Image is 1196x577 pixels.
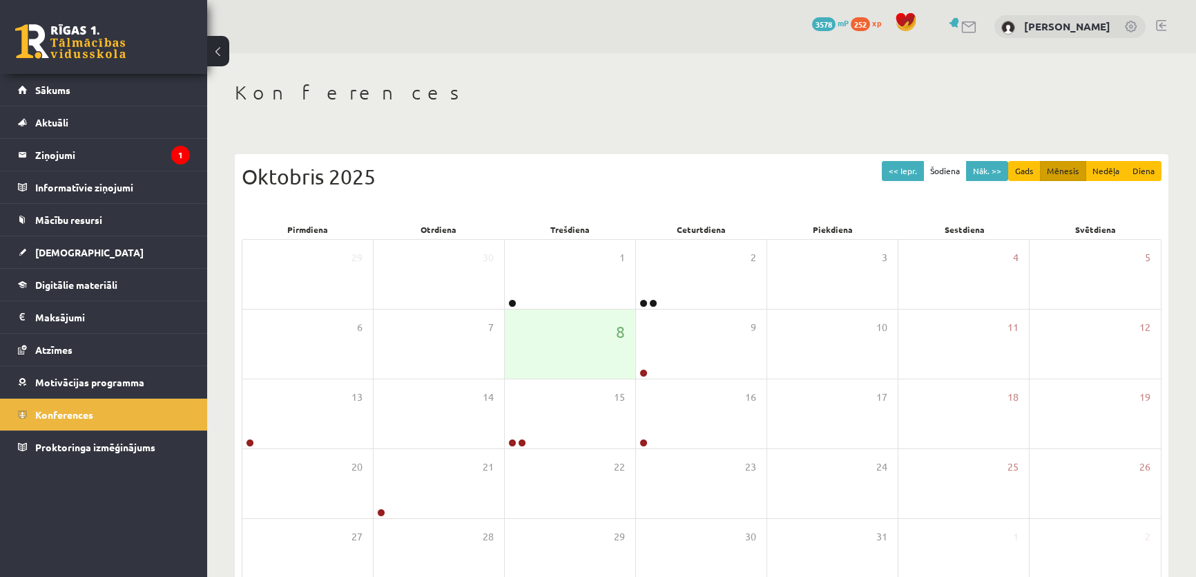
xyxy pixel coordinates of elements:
[876,390,887,405] span: 17
[1139,390,1150,405] span: 19
[898,220,1030,239] div: Sestdiena
[35,278,117,291] span: Digitālie materiāli
[242,220,373,239] div: Pirmdiena
[18,204,190,236] a: Mācību resursi
[35,139,190,171] legend: Ziņojumi
[373,220,504,239] div: Otrdiena
[351,529,363,545] span: 27
[876,460,887,475] span: 24
[851,17,870,31] span: 252
[882,250,887,265] span: 3
[357,320,363,335] span: 6
[18,431,190,463] a: Proktoringa izmēģinājums
[876,529,887,545] span: 31
[1126,161,1161,181] button: Diena
[614,460,625,475] span: 22
[235,81,1168,104] h1: Konferences
[1145,250,1150,265] span: 5
[1007,390,1019,405] span: 18
[1001,21,1015,35] img: Stīvens Kuzmenko
[35,301,190,333] legend: Maksājumi
[636,220,767,239] div: Ceturtdiena
[882,161,924,181] button: << Iepr.
[1013,250,1019,265] span: 4
[18,74,190,106] a: Sākums
[351,390,363,405] span: 13
[1007,320,1019,335] span: 11
[745,390,756,405] span: 16
[18,139,190,171] a: Ziņojumi1
[1030,220,1161,239] div: Svētdiena
[35,84,70,96] span: Sākums
[616,320,625,343] span: 8
[745,529,756,545] span: 30
[18,366,190,398] a: Motivācijas programma
[171,146,190,164] i: 1
[505,220,636,239] div: Trešdiena
[966,161,1008,181] button: Nāk. >>
[1139,320,1150,335] span: 12
[812,17,836,31] span: 3578
[767,220,898,239] div: Piekdiena
[1007,460,1019,475] span: 25
[483,460,494,475] span: 21
[1086,161,1126,181] button: Nedēļa
[483,390,494,405] span: 14
[35,441,155,453] span: Proktoringa izmēģinājums
[35,246,144,258] span: [DEMOGRAPHIC_DATA]
[35,376,144,388] span: Motivācijas programma
[483,529,494,545] span: 28
[1013,529,1019,545] span: 1
[18,334,190,366] a: Atzīmes
[812,17,849,28] a: 3578 mP
[35,171,190,203] legend: Informatīvie ziņojumi
[18,171,190,203] a: Informatīvie ziņojumi
[351,250,363,265] span: 29
[1040,161,1086,181] button: Mēnesis
[614,529,625,545] span: 29
[18,301,190,333] a: Maksājumi
[923,161,967,181] button: Šodiena
[18,269,190,301] a: Digitālie materiāli
[18,399,190,431] a: Konferences
[18,106,190,138] a: Aktuāli
[483,250,494,265] span: 30
[614,390,625,405] span: 15
[876,320,887,335] span: 10
[1139,460,1150,475] span: 26
[745,460,756,475] span: 23
[35,408,93,421] span: Konferences
[488,320,494,335] span: 7
[351,460,363,475] span: 20
[751,250,756,265] span: 2
[18,236,190,268] a: [DEMOGRAPHIC_DATA]
[1024,19,1110,33] a: [PERSON_NAME]
[35,214,102,226] span: Mācību resursi
[35,343,73,356] span: Atzīmes
[35,116,68,129] span: Aktuāli
[1145,529,1150,545] span: 2
[872,17,881,28] span: xp
[1008,161,1041,181] button: Gads
[851,17,888,28] a: 252 xp
[15,24,126,59] a: Rīgas 1. Tālmācības vidusskola
[242,161,1161,192] div: Oktobris 2025
[838,17,849,28] span: mP
[751,320,756,335] span: 9
[619,250,625,265] span: 1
